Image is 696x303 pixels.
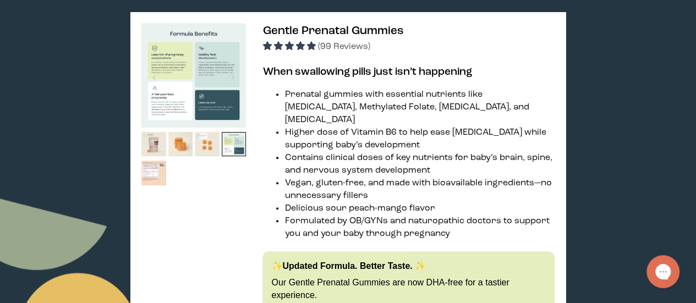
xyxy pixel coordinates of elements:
li: Vegan, gluten-free, and made with bioavailable ingredients—no unnecessary fillers [284,177,554,202]
span: (99 Reviews) [317,42,370,51]
p: Our Gentle Prenatal Gummies are now DHA-free for a tastier experience. [271,277,545,301]
li: Formulated by OB/GYNs and naturopathic doctors to support you and your baby through pregnancy [284,215,554,240]
span: Gentle Prenatal Gummies [262,25,403,37]
img: thumbnail image [222,132,246,157]
li: Prenatal gummies with essential nutrients like [MEDICAL_DATA], Methylated Folate, [MEDICAL_DATA],... [284,89,554,126]
h3: When swallowing pills just isn’t happening [262,64,554,80]
strong: ✨Updated Formula. Better Taste. ✨ [271,261,426,271]
li: Higher dose of Vitamin B6 to help ease [MEDICAL_DATA] while supporting baby’s development [284,126,554,152]
li: Delicious sour peach-mango flavor [284,202,554,215]
iframe: Gorgias live chat messenger [641,251,685,292]
img: thumbnail image [141,132,166,157]
span: 4.88 stars [262,42,317,51]
img: thumbnail image [168,132,193,157]
img: thumbnail image [141,161,166,185]
li: Contains clinical doses of key nutrients for baby’s brain, spine, and nervous system development [284,152,554,177]
img: thumbnail image [141,23,246,128]
img: thumbnail image [195,132,220,157]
